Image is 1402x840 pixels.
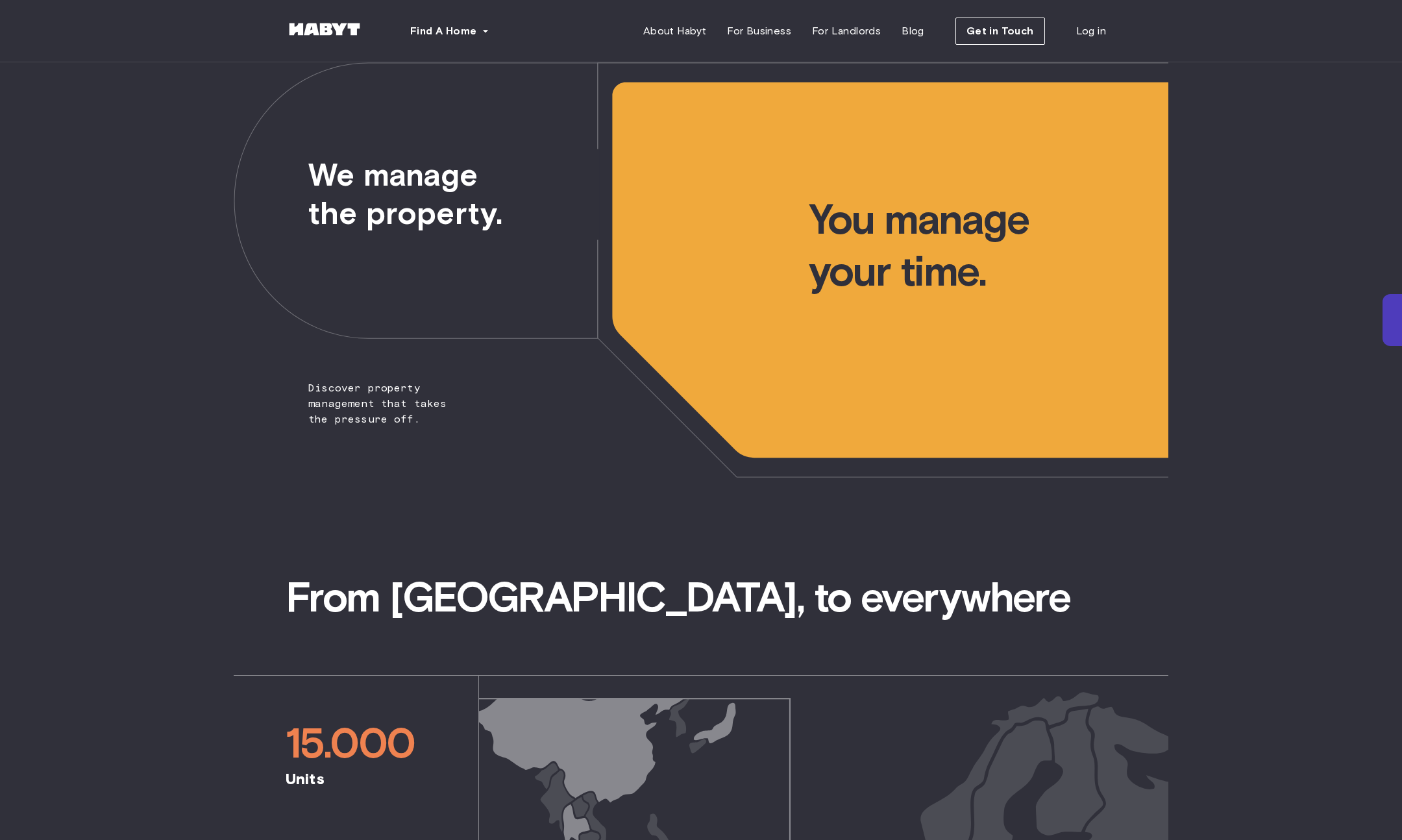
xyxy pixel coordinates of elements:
[812,23,881,39] span: For Landlords
[286,571,1116,623] span: From [GEOGRAPHIC_DATA], to everywhere
[727,23,791,39] span: For Business
[1066,18,1116,44] a: Log in
[955,18,1045,45] button: Get in Touch
[633,18,717,44] a: About Habyt
[234,62,472,427] span: Discover property management that takes the pressure off.
[809,62,1168,297] span: You manage your time.
[286,717,426,769] span: 15.000
[410,23,476,39] span: Find A Home
[286,769,426,789] span: Units
[286,23,363,36] img: Habyt
[891,18,935,44] a: Blog
[643,23,706,39] span: About Habyt
[717,18,802,44] a: For Business
[1076,23,1106,39] span: Log in
[234,62,1168,478] img: we-make-moves-not-waiting-lists
[400,18,500,44] button: Find A Home
[966,23,1034,39] span: Get in Touch
[902,23,924,39] span: Blog
[802,18,891,44] a: For Landlords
